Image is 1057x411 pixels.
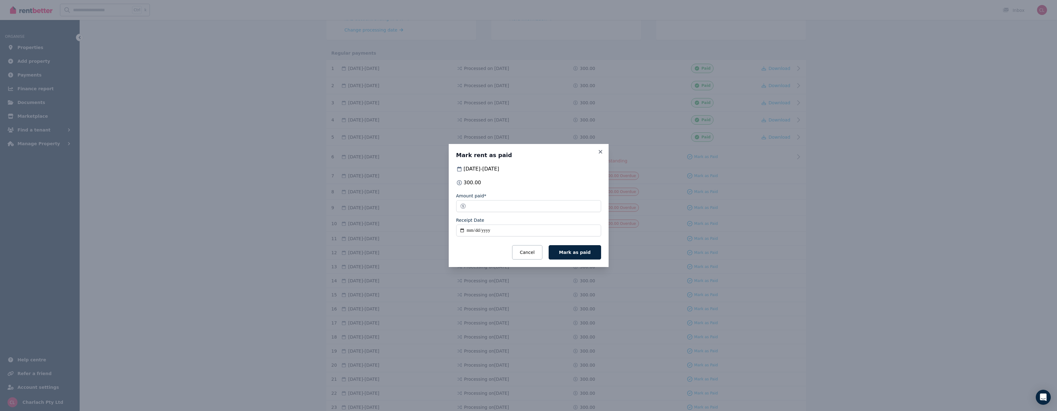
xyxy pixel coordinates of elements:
[464,165,499,173] span: [DATE] - [DATE]
[456,193,487,199] label: Amount paid*
[512,245,542,260] button: Cancel
[1036,390,1051,405] div: Open Intercom Messenger
[559,250,590,255] span: Mark as paid
[456,217,484,223] label: Receipt Date
[549,245,601,260] button: Mark as paid
[464,179,481,186] span: 300.00
[456,151,601,159] h3: Mark rent as paid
